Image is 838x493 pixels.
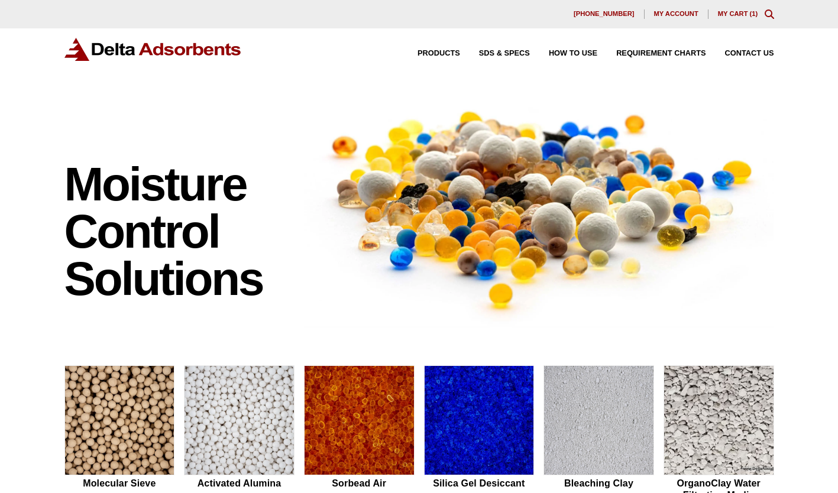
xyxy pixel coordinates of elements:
div: Toggle Modal Content [765,9,774,19]
a: [PHONE_NUMBER] [564,9,645,19]
h1: Moisture Control Solutions [64,161,293,303]
a: Products [399,50,460,57]
span: 1 [752,10,755,17]
span: Products [418,50,460,57]
h2: Activated Alumina [184,478,295,489]
a: How to Use [530,50,597,57]
h2: Sorbead Air [304,478,415,489]
h2: Silica Gel Desiccant [424,478,535,489]
a: SDS & SPECS [460,50,530,57]
a: My Cart (1) [718,10,758,17]
a: My account [645,9,708,19]
img: Delta Adsorbents [64,38,242,61]
a: Requirement Charts [597,50,706,57]
img: Image [304,89,774,327]
span: Requirement Charts [616,50,706,57]
span: SDS & SPECS [479,50,530,57]
h2: Molecular Sieve [64,478,175,489]
span: My account [654,11,698,17]
span: Contact Us [725,50,774,57]
h2: Bleaching Clay [543,478,654,489]
span: How to Use [549,50,597,57]
a: Contact Us [706,50,774,57]
span: [PHONE_NUMBER] [574,11,635,17]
